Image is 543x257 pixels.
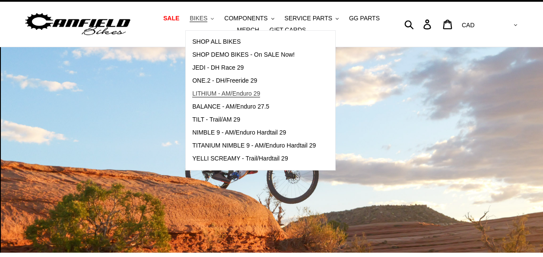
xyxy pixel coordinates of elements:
a: ONE.2 - DH/Freeride 29 [186,74,322,87]
span: BIKES [190,15,207,22]
span: SHOP DEMO BIKES - On SALE Now! [192,51,295,58]
span: SHOP ALL BIKES [192,38,241,45]
span: TILT - Trail/AM 29 [192,116,240,123]
a: SHOP ALL BIKES [186,35,322,48]
span: YELLI SCREAMY - Trail/Hardtail 29 [192,155,288,162]
a: YELLI SCREAMY - Trail/Hardtail 29 [186,152,322,165]
span: ONE.2 - DH/Freeride 29 [192,77,257,84]
span: COMPONENTS [224,15,267,22]
button: COMPONENTS [220,13,278,24]
span: GG PARTS [349,15,380,22]
span: TITANIUM NIMBLE 9 - AM/Enduro Hardtail 29 [192,142,316,149]
a: LITHIUM - AM/Enduro 29 [186,87,322,100]
a: TILT - Trail/AM 29 [186,113,322,126]
a: TITANIUM NIMBLE 9 - AM/Enduro Hardtail 29 [186,139,322,152]
a: GG PARTS [345,13,384,24]
a: NIMBLE 9 - AM/Enduro Hardtail 29 [186,126,322,139]
button: SERVICE PARTS [280,13,343,24]
span: SALE [163,15,179,22]
span: NIMBLE 9 - AM/Enduro Hardtail 29 [192,129,286,136]
span: JEDI - DH Race 29 [192,64,244,71]
button: BIKES [185,13,218,24]
span: BALANCE - AM/Enduro 27.5 [192,103,269,110]
a: GIFT CARDS [265,24,311,36]
a: BALANCE - AM/Enduro 27.5 [186,100,322,113]
a: SHOP DEMO BIKES - On SALE Now! [186,48,322,61]
a: SALE [159,13,184,24]
span: SERVICE PARTS [285,15,332,22]
a: MERCH [233,24,264,36]
img: Canfield Bikes [24,11,132,38]
span: MERCH [237,26,259,34]
span: GIFT CARDS [270,26,306,34]
span: LITHIUM - AM/Enduro 29 [192,90,260,97]
a: JEDI - DH Race 29 [186,61,322,74]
